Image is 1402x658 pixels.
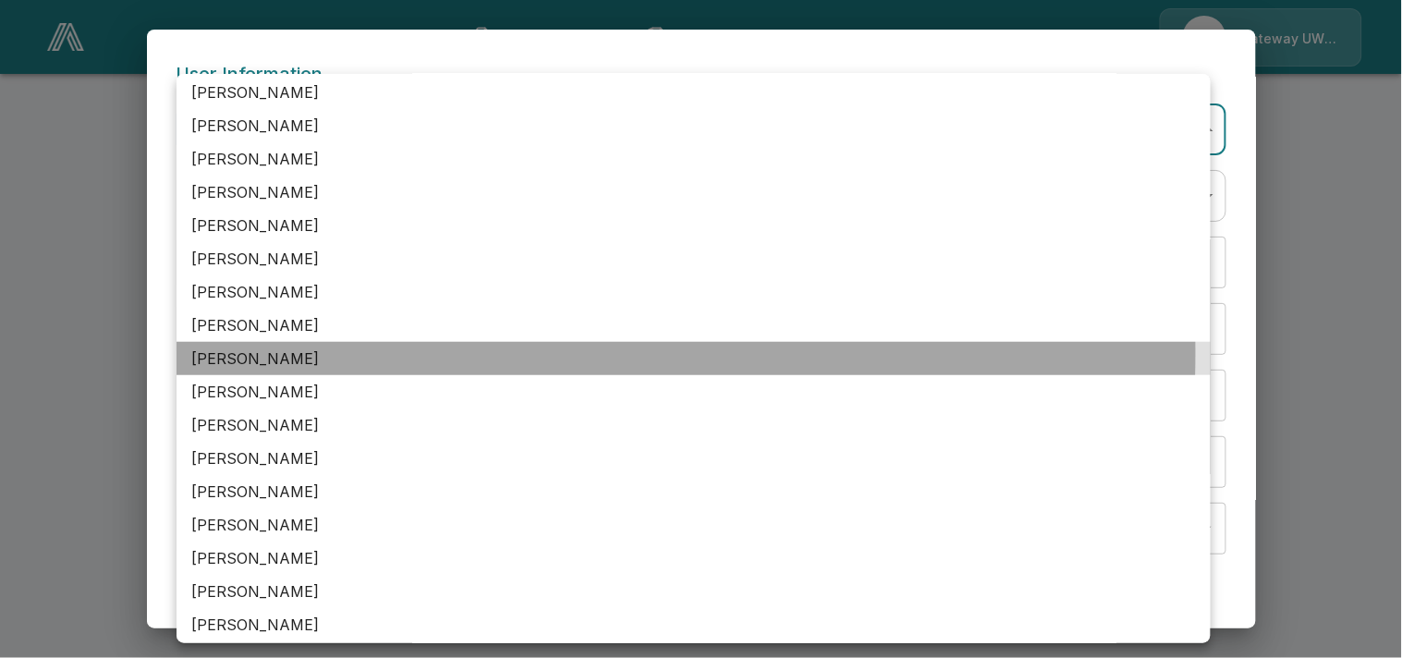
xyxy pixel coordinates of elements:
li: [PERSON_NAME] [177,309,1211,342]
li: [PERSON_NAME] [177,275,1211,309]
li: [PERSON_NAME] [177,176,1211,209]
li: [PERSON_NAME] [177,508,1211,542]
li: [PERSON_NAME] [177,342,1211,375]
li: [PERSON_NAME] [177,375,1211,408]
li: [PERSON_NAME] [177,608,1211,641]
li: [PERSON_NAME] [177,542,1211,575]
li: [PERSON_NAME] [177,209,1211,242]
li: [PERSON_NAME] [177,575,1211,608]
li: [PERSON_NAME] [177,242,1211,275]
li: [PERSON_NAME] [177,408,1211,442]
li: [PERSON_NAME] [177,76,1211,109]
li: [PERSON_NAME] [177,109,1211,142]
li: [PERSON_NAME] [177,142,1211,176]
li: [PERSON_NAME] [177,475,1211,508]
li: [PERSON_NAME] [177,442,1211,475]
